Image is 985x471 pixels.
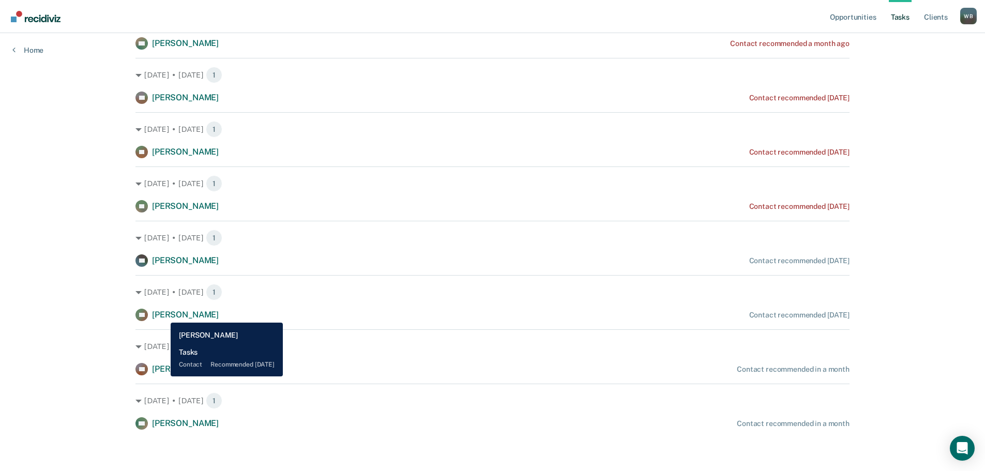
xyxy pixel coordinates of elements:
span: 1 [206,284,222,300]
span: 1 [206,175,222,192]
div: Contact recommended [DATE] [749,148,850,157]
span: 1 [206,230,222,246]
div: [DATE] • [DATE] 1 [135,338,850,355]
div: [DATE] • [DATE] 1 [135,392,850,409]
div: [DATE] • [DATE] 1 [135,175,850,192]
div: Contact recommended in a month [737,365,850,374]
div: [DATE] • [DATE] 1 [135,121,850,138]
img: Recidiviz [11,11,60,22]
span: [PERSON_NAME] [152,201,219,211]
div: W B [960,8,977,24]
span: [PERSON_NAME] [152,93,219,102]
span: 1 [206,67,222,83]
div: [DATE] • [DATE] 1 [135,284,850,300]
button: Profile dropdown button [960,8,977,24]
div: [DATE] • [DATE] 1 [135,230,850,246]
span: 1 [206,338,222,355]
div: Contact recommended [DATE] [749,256,850,265]
span: [PERSON_NAME] [152,38,219,48]
span: [PERSON_NAME] [152,418,219,428]
div: Contact recommended [DATE] [749,202,850,211]
a: Home [12,45,43,55]
span: [PERSON_NAME] [152,364,219,374]
span: 1 [206,121,222,138]
div: [DATE] • [DATE] 1 [135,67,850,83]
div: Contact recommended in a month [737,419,850,428]
span: 1 [206,392,222,409]
div: Contact recommended a month ago [730,39,850,48]
span: [PERSON_NAME] [152,147,219,157]
div: Open Intercom Messenger [950,436,975,461]
div: Contact recommended [DATE] [749,94,850,102]
div: Contact recommended [DATE] [749,311,850,320]
span: [PERSON_NAME] [152,255,219,265]
span: [PERSON_NAME] [152,310,219,320]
